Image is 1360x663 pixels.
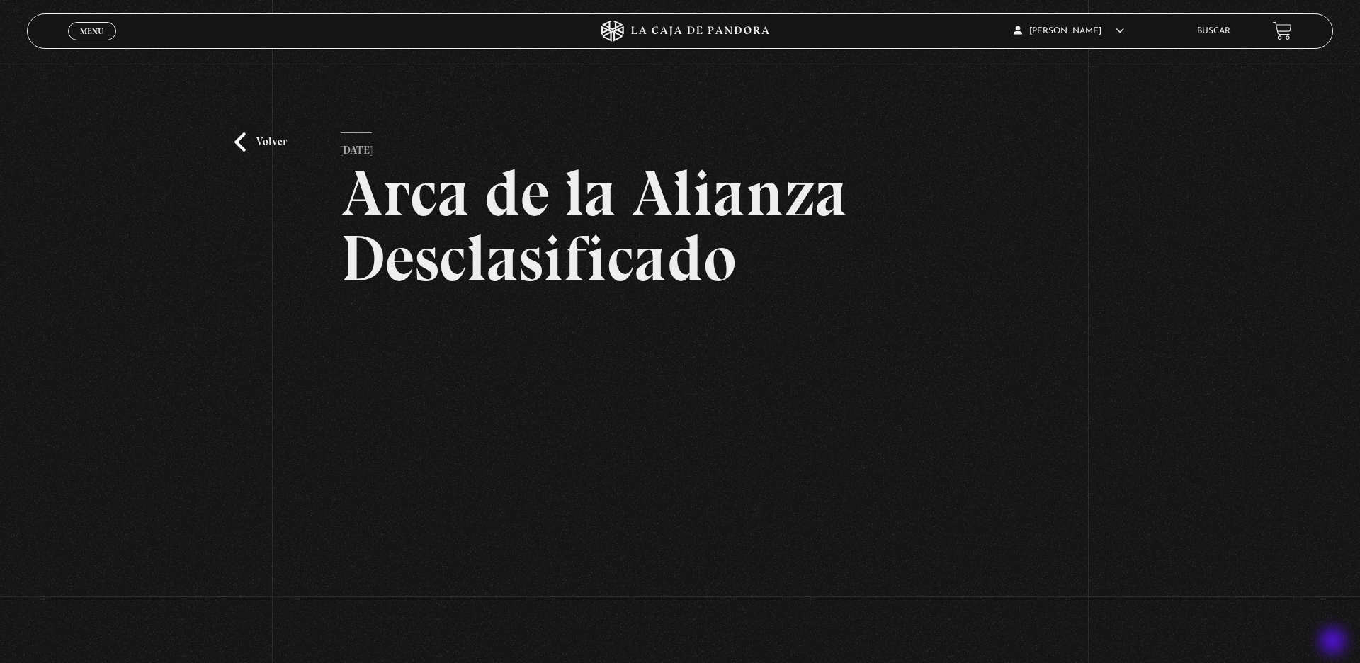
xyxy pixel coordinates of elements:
[234,132,287,152] a: Volver
[80,27,103,35] span: Menu
[341,161,1019,291] h2: Arca de la Alianza Desclasificado
[1197,27,1230,35] a: Buscar
[341,132,372,161] p: [DATE]
[1014,27,1124,35] span: [PERSON_NAME]
[1273,21,1292,40] a: View your shopping cart
[76,39,109,49] span: Cerrar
